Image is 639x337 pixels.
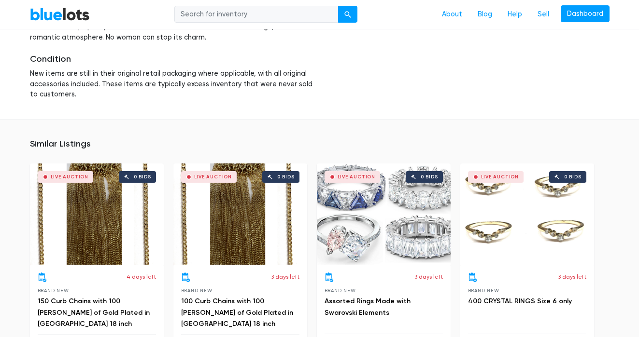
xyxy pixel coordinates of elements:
a: Live Auction 0 bids [30,163,164,265]
div: Live Auction [338,175,376,179]
a: Blog [470,5,500,24]
a: Live Auction 0 bids [173,163,307,265]
a: Live Auction 0 bids [460,163,594,265]
div: 0 bids [134,175,151,179]
h5: Condition [30,54,312,65]
a: 150 Curb Chains with 100 [PERSON_NAME] of Gold Plated in [GEOGRAPHIC_DATA] 18 inch [38,297,150,328]
a: Sell [530,5,557,24]
h5: Similar Listings [30,139,610,149]
span: Brand New [325,288,356,293]
a: Help [500,5,530,24]
p: 4 days left [127,272,156,281]
a: Live Auction 0 bids [317,163,451,265]
div: Live Auction [194,175,232,179]
a: 100 Curb Chains with 100 [PERSON_NAME] of Gold Plated in [GEOGRAPHIC_DATA] 18 inch [181,297,293,328]
div: 0 bids [421,175,438,179]
a: About [434,5,470,24]
div: Live Auction [481,175,519,179]
span: Brand New [181,288,213,293]
input: Search for inventory [174,6,339,23]
div: Live Auction [51,175,89,179]
p: New items are still in their original retail packaging where applicable, with all original access... [30,68,312,100]
div: 0 bids [564,175,582,179]
a: Assorted Rings Made with Swarovski Elements [325,297,411,317]
span: Brand New [468,288,499,293]
p: 3 days left [271,272,299,281]
p: 3 days left [558,272,586,281]
p: 3 days left [414,272,443,281]
div: 0 bids [277,175,295,179]
a: BlueLots [30,7,90,21]
a: 400 CRYSTAL RINGS Size 6 only [468,297,572,305]
span: Brand New [38,288,69,293]
a: Dashboard [561,5,610,23]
